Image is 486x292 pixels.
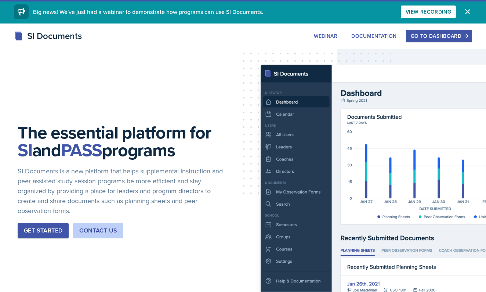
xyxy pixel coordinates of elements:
[411,33,467,39] div: Go to Dashboard
[24,226,62,235] div: Get Started
[314,33,337,39] div: Webinar
[347,30,402,42] button: Documentation
[33,8,263,16] span: Big news! We've just had a webinar to demonstrate how programs can use SI Documents.
[18,223,69,238] button: Get Started
[79,226,117,235] div: Contact Us
[406,30,472,42] button: Go to Dashboard
[14,29,82,43] div: SI Documents
[351,33,397,39] div: Documentation
[73,223,123,238] button: Contact Us
[401,6,456,18] button: View Recording
[309,30,342,42] button: Webinar
[406,9,451,15] div: View Recording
